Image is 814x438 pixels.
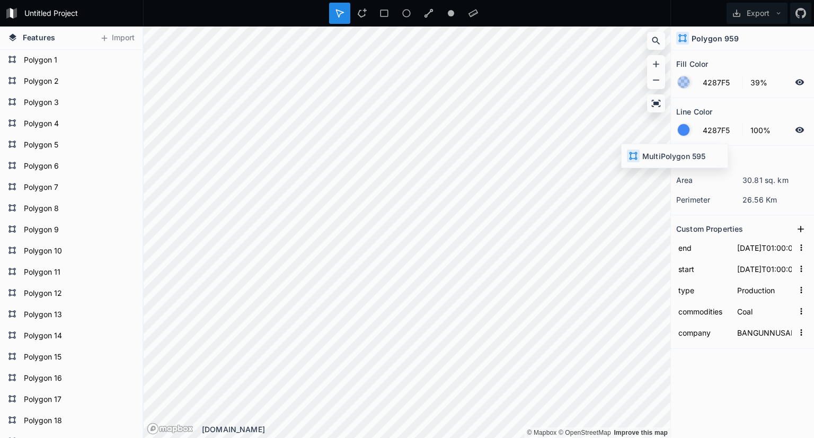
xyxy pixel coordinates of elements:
[735,325,794,340] input: Empty
[735,303,794,319] input: Empty
[676,303,730,319] input: Name
[735,240,794,256] input: Empty
[742,174,809,186] dd: 30.81 sq. km
[676,325,730,340] input: Name
[676,151,712,168] h2: Measures
[676,261,730,277] input: Name
[94,30,140,47] button: Import
[735,261,794,277] input: Empty
[147,423,193,435] a: Mapbox logo
[735,282,794,298] input: Empty
[676,282,730,298] input: Name
[676,103,712,120] h2: Line Color
[676,240,730,256] input: Name
[527,429,556,436] a: Mapbox
[692,33,739,44] h4: Polygon 959
[742,194,809,205] dd: 26.56 Km
[676,221,743,237] h2: Custom Properties
[676,56,708,72] h2: Fill Color
[559,429,611,436] a: OpenStreetMap
[727,3,788,24] button: Export
[676,174,742,186] dt: area
[676,194,742,205] dt: perimeter
[202,424,670,435] div: [DOMAIN_NAME]
[614,429,668,436] a: Map feedback
[23,32,55,43] span: Features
